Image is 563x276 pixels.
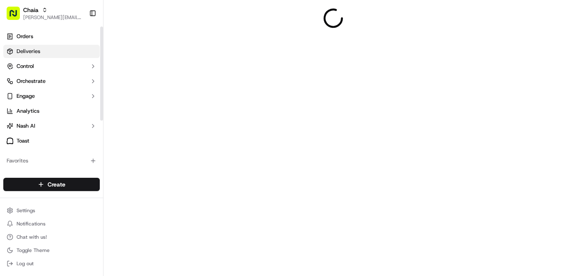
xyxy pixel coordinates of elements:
[3,3,86,23] button: Chaia[PERSON_NAME][EMAIL_ADDRESS][DOMAIN_NAME]
[17,92,35,100] span: Engage
[3,104,100,118] a: Analytics
[3,75,100,88] button: Orchestrate
[17,122,35,130] span: Nash AI
[17,63,34,70] span: Control
[17,137,29,145] span: Toast
[17,33,33,40] span: Orders
[3,231,100,243] button: Chat with us!
[3,205,100,216] button: Settings
[3,60,100,73] button: Control
[7,138,13,144] img: Toast logo
[3,90,100,103] button: Engage
[17,48,40,55] span: Deliveries
[3,45,100,58] a: Deliveries
[48,180,65,189] span: Create
[17,220,46,227] span: Notifications
[3,134,100,148] a: Toast
[17,234,47,240] span: Chat with us!
[3,258,100,269] button: Log out
[3,178,100,191] button: Create
[17,77,46,85] span: Orchestrate
[17,107,39,115] span: Analytics
[3,30,100,43] a: Orders
[3,119,100,133] button: Nash AI
[17,207,35,214] span: Settings
[17,247,50,254] span: Toggle Theme
[23,6,38,14] button: Chaia
[23,14,82,21] button: [PERSON_NAME][EMAIL_ADDRESS][DOMAIN_NAME]
[17,260,34,267] span: Log out
[3,245,100,256] button: Toggle Theme
[3,218,100,230] button: Notifications
[3,154,100,167] div: Favorites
